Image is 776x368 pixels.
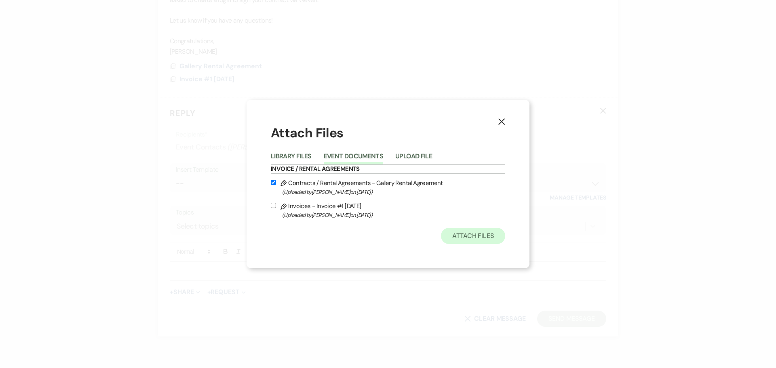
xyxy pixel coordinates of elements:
[271,201,505,220] label: Invoices - Invoice #1 [DATE]
[282,210,505,220] span: (Uploaded by [PERSON_NAME] on [DATE] )
[271,153,312,164] button: Library Files
[395,153,432,164] button: Upload File
[271,203,276,208] input: Invoices - Invoice #1 [DATE](Uploaded by[PERSON_NAME]on [DATE])
[271,165,505,174] h6: Invoice / Rental Agreements
[271,180,276,185] input: Contracts / Rental Agreements - Gallery Rental Agreement(Uploaded by[PERSON_NAME]on [DATE])
[441,228,505,244] button: Attach Files
[271,178,505,197] label: Contracts / Rental Agreements - Gallery Rental Agreement
[271,124,505,142] h1: Attach Files
[282,187,505,197] span: (Uploaded by [PERSON_NAME] on [DATE] )
[324,153,383,164] button: Event Documents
